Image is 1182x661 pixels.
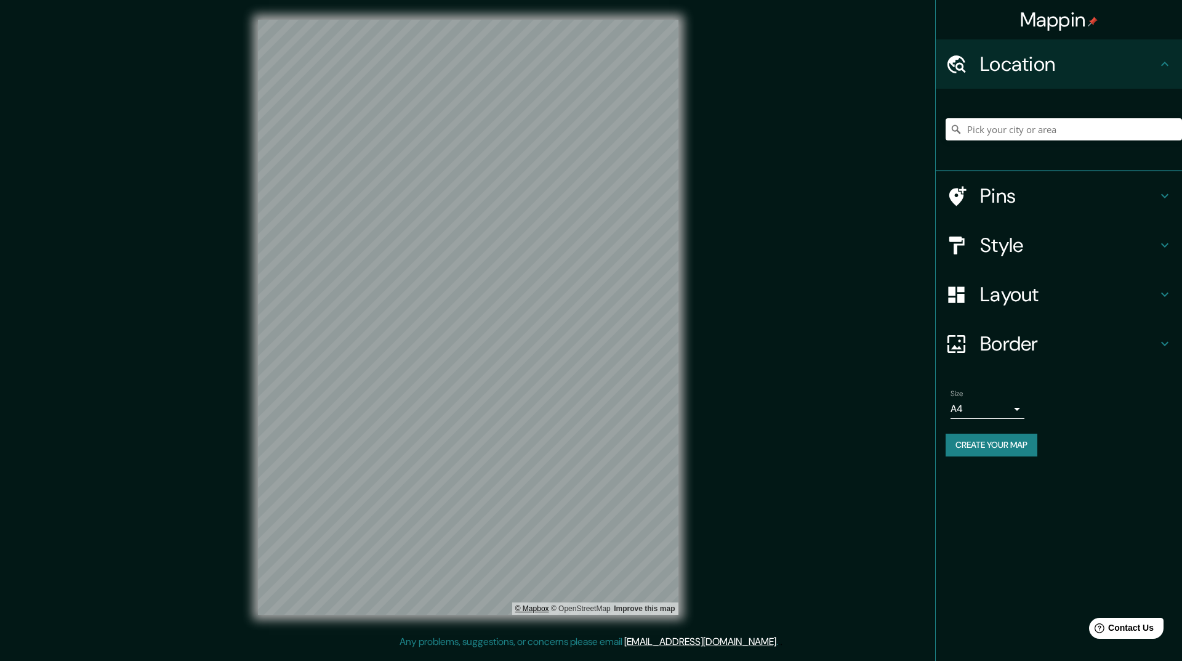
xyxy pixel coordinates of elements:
[258,20,678,615] canvas: Map
[400,635,778,649] p: Any problems, suggestions, or concerns please email .
[624,635,776,648] a: [EMAIL_ADDRESS][DOMAIN_NAME]
[936,39,1182,89] div: Location
[936,171,1182,221] div: Pins
[946,118,1182,140] input: Pick your city or area
[980,282,1157,307] h4: Layout
[980,233,1157,258] h4: Style
[780,635,782,649] div: .
[980,184,1157,208] h4: Pins
[936,221,1182,270] div: Style
[936,319,1182,368] div: Border
[951,389,963,399] label: Size
[1088,17,1098,26] img: pin-icon.png
[551,604,611,613] a: OpenStreetMap
[951,399,1024,419] div: A4
[980,331,1157,356] h4: Border
[980,52,1157,76] h4: Location
[946,434,1037,456] button: Create your map
[1020,7,1098,32] h4: Mappin
[936,270,1182,319] div: Layout
[1072,613,1168,647] iframe: Help widget launcher
[778,635,780,649] div: .
[515,604,549,613] a: Mapbox
[614,604,675,613] a: Map feedback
